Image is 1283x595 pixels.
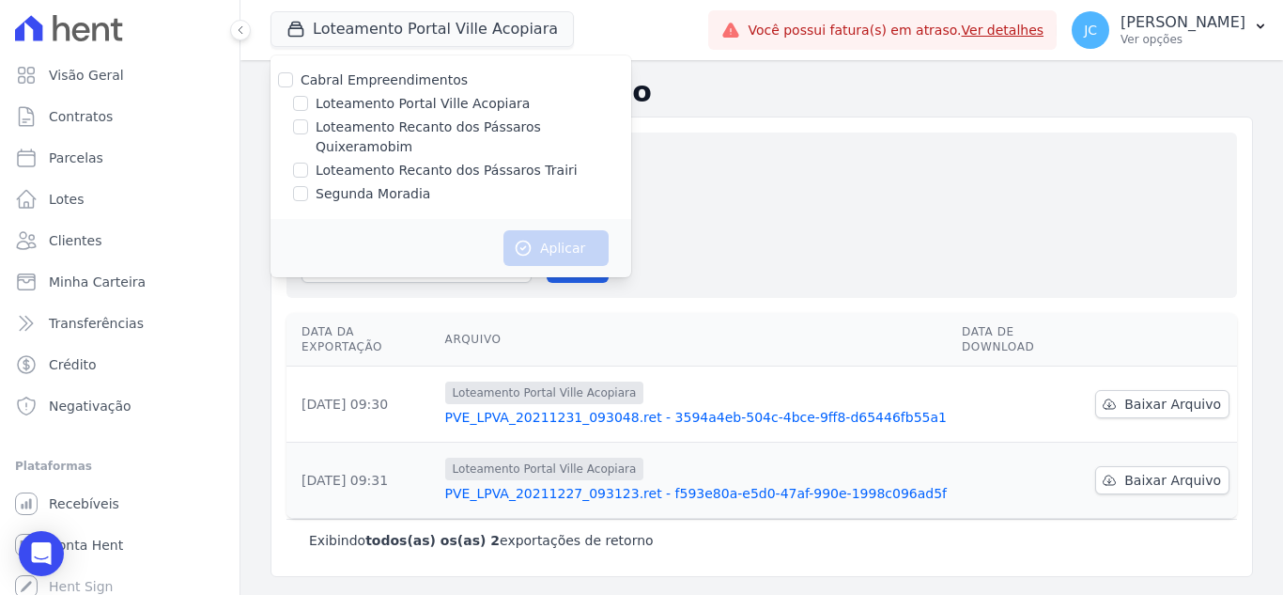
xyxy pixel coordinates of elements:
[316,94,530,114] label: Loteamento Portal Ville Acopiara
[8,222,232,259] a: Clientes
[316,184,430,204] label: Segunda Moradia
[438,313,954,367] th: Arquivo
[1095,390,1229,418] a: Baixar Arquivo
[49,314,144,333] span: Transferências
[309,531,654,550] p: Exibindo exportações de retorno
[8,346,232,384] a: Crédito
[503,230,609,266] button: Aplicar
[445,382,644,404] span: Loteamento Portal Ville Acopiara
[301,72,468,87] label: Cabral Empreendimentos
[445,408,947,427] a: PVE_LPVA_20211231_093048.ret - 3594a4eb-504c-4bce-9ff8-d65446fb55a1
[316,117,631,157] label: Loteamento Recanto dos Pássaros Quixeramobim
[49,107,113,126] span: Contratos
[49,397,131,415] span: Negativação
[1124,471,1221,490] span: Baixar Arquivo
[49,355,97,374] span: Crédito
[316,161,578,180] label: Loteamento Recanto dos Pássaros Trairi
[49,149,103,167] span: Parcelas
[49,66,124,85] span: Visão Geral
[1121,32,1245,47] p: Ver opções
[271,75,1253,109] h2: Exportações de Retorno
[445,484,947,503] a: PVE_LPVA_20211227_093123.ret - f593e80a-e5d0-47af-990e-1998c096ad5f
[271,11,574,47] button: Loteamento Portal Ville Acopiara
[8,263,232,301] a: Minha Carteira
[19,531,64,576] div: Open Intercom Messenger
[15,455,224,478] div: Plataformas
[8,526,232,564] a: Conta Hent
[49,536,123,555] span: Conta Hent
[49,190,85,209] span: Lotes
[8,485,232,523] a: Recebíveis
[49,273,146,291] span: Minha Carteira
[954,313,1088,367] th: Data de Download
[286,443,438,519] td: [DATE] 09:31
[1095,466,1229,494] a: Baixar Arquivo
[49,231,101,250] span: Clientes
[1057,4,1283,56] button: JC [PERSON_NAME] Ver opções
[286,367,438,443] td: [DATE] 09:30
[8,387,232,425] a: Negativação
[1084,23,1097,37] span: JC
[8,56,232,94] a: Visão Geral
[8,180,232,218] a: Lotes
[445,458,644,480] span: Loteamento Portal Ville Acopiara
[49,494,119,513] span: Recebíveis
[962,23,1044,38] a: Ver detalhes
[8,305,232,342] a: Transferências
[8,98,232,135] a: Contratos
[286,313,438,367] th: Data da Exportação
[365,533,500,548] b: todos(as) os(as) 2
[1121,13,1245,32] p: [PERSON_NAME]
[1124,395,1221,414] span: Baixar Arquivo
[748,21,1043,40] span: Você possui fatura(s) em atraso.
[8,139,232,177] a: Parcelas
